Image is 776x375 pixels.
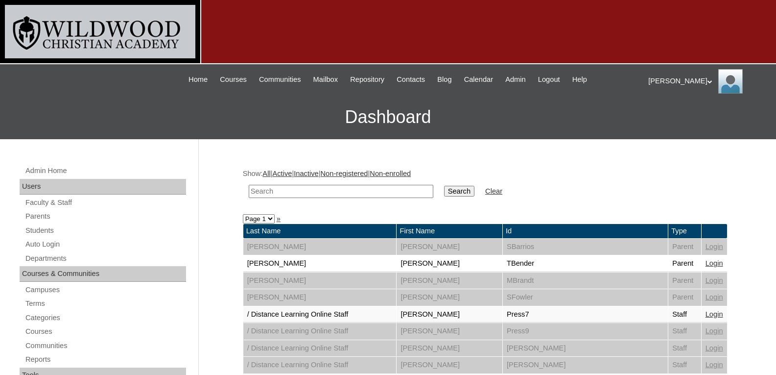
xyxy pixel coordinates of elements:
[243,169,728,203] div: Show: | | | |
[503,340,668,357] td: [PERSON_NAME]
[249,185,433,198] input: Search
[668,224,701,238] td: Type
[272,170,292,177] a: Active
[397,74,425,85] span: Contacts
[188,74,208,85] span: Home
[243,289,397,306] td: [PERSON_NAME]
[503,224,668,238] td: Id
[308,74,343,85] a: Mailbox
[20,266,186,282] div: Courses & Communities
[24,252,186,265] a: Departments
[705,276,723,284] a: Login
[397,255,502,272] td: [PERSON_NAME]
[243,255,397,272] td: [PERSON_NAME]
[24,225,186,237] a: Students
[705,310,723,318] a: Login
[220,74,247,85] span: Courses
[668,239,701,255] td: Parent
[397,224,502,238] td: First Name
[533,74,565,85] a: Logout
[668,323,701,340] td: Staff
[668,357,701,374] td: Staff
[503,239,668,255] td: SBarrios
[437,74,451,85] span: Blog
[705,361,723,369] a: Login
[503,357,668,374] td: [PERSON_NAME]
[24,340,186,352] a: Communities
[397,357,502,374] td: [PERSON_NAME]
[648,69,766,94] div: [PERSON_NAME]
[485,187,502,195] a: Clear
[243,273,397,289] td: [PERSON_NAME]
[705,243,723,250] a: Login
[500,74,531,85] a: Admin
[345,74,389,85] a: Repository
[24,165,186,177] a: Admin Home
[505,74,526,85] span: Admin
[705,293,723,301] a: Login
[503,289,668,306] td: SFowler
[668,340,701,357] td: Staff
[718,69,743,94] img: Jill Isaac
[397,239,502,255] td: [PERSON_NAME]
[24,197,186,209] a: Faculty & Staff
[5,95,771,139] h3: Dashboard
[432,74,456,85] a: Blog
[243,306,397,323] td: / Distance Learning Online Staff
[503,273,668,289] td: MBrandt
[397,289,502,306] td: [PERSON_NAME]
[243,323,397,340] td: / Distance Learning Online Staff
[259,74,301,85] span: Communities
[215,74,252,85] a: Courses
[262,170,270,177] a: All
[20,179,186,195] div: Users
[397,273,502,289] td: [PERSON_NAME]
[370,170,411,177] a: Non-enrolled
[538,74,560,85] span: Logout
[243,239,397,255] td: [PERSON_NAME]
[503,323,668,340] td: Press9
[243,357,397,374] td: / Distance Learning Online Staff
[668,289,701,306] td: Parent
[294,170,319,177] a: Inactive
[459,74,498,85] a: Calendar
[24,284,186,296] a: Campuses
[350,74,384,85] span: Repository
[705,344,723,352] a: Login
[444,186,474,197] input: Search
[567,74,592,85] a: Help
[392,74,430,85] a: Contacts
[24,312,186,324] a: Categories
[277,215,281,223] a: »
[184,74,212,85] a: Home
[254,74,306,85] a: Communities
[464,74,493,85] span: Calendar
[503,306,668,323] td: Press7
[5,5,195,58] img: logo-white.png
[313,74,338,85] span: Mailbox
[24,353,186,366] a: Reports
[321,170,368,177] a: Non-registered
[24,210,186,223] a: Parents
[668,255,701,272] td: Parent
[243,340,397,357] td: / Distance Learning Online Staff
[24,325,186,338] a: Courses
[668,306,701,323] td: Staff
[243,224,397,238] td: Last Name
[503,255,668,272] td: TBender
[397,340,502,357] td: [PERSON_NAME]
[397,323,502,340] td: [PERSON_NAME]
[705,327,723,335] a: Login
[572,74,587,85] span: Help
[668,273,701,289] td: Parent
[24,298,186,310] a: Terms
[397,306,502,323] td: [PERSON_NAME]
[24,238,186,250] a: Auto Login
[705,259,723,267] a: Login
